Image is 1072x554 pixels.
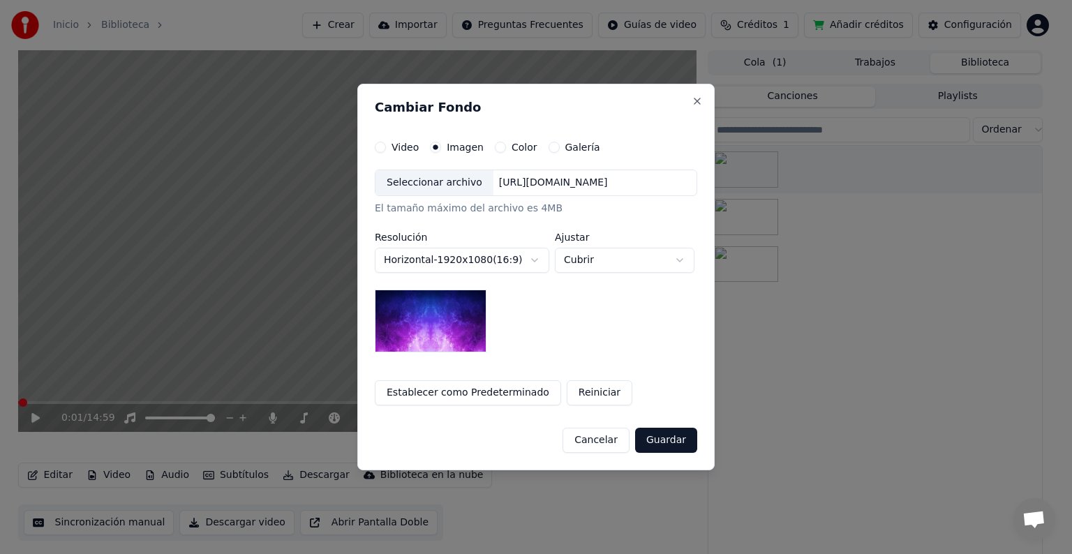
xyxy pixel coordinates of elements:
[447,142,484,152] label: Imagen
[375,232,549,242] label: Resolución
[375,202,697,216] div: El tamaño máximo del archivo es 4MB
[392,142,419,152] label: Video
[567,380,632,405] button: Reiniciar
[375,170,493,195] div: Seleccionar archivo
[635,428,697,453] button: Guardar
[555,232,694,242] label: Ajustar
[565,142,600,152] label: Galería
[512,142,537,152] label: Color
[563,428,630,453] button: Cancelar
[375,380,561,405] button: Establecer como Predeterminado
[375,101,697,114] h2: Cambiar Fondo
[493,176,613,190] div: [URL][DOMAIN_NAME]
